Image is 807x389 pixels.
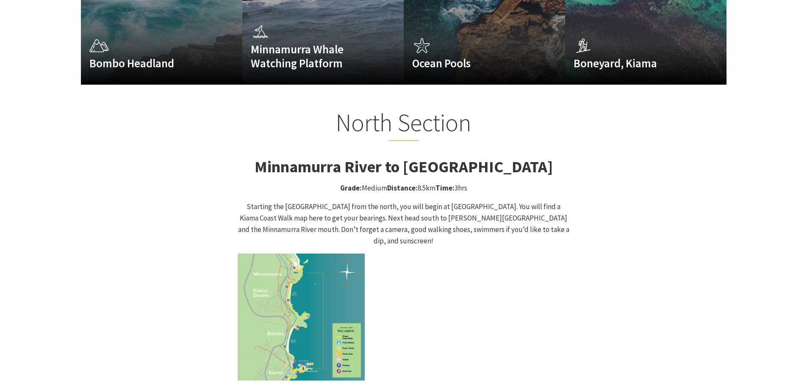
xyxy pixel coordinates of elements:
[89,56,210,70] h4: Bombo Headland
[387,183,418,193] strong: Distance:
[255,157,553,177] strong: Minnamurra River to [GEOGRAPHIC_DATA]
[238,254,365,381] img: Kiama Coast Walk North Section
[238,108,570,141] h2: North Section
[251,42,371,70] h4: Minnamurra Whale Watching Platform
[574,56,694,70] h4: Boneyard, Kiama
[435,183,455,193] strong: Time:
[238,201,570,247] p: Starting the [GEOGRAPHIC_DATA] from the north, you will begin at [GEOGRAPHIC_DATA]. You will find...
[238,182,570,194] p: Medium 8.5km 3hrs
[340,183,362,193] strong: Grade:
[412,56,532,70] h4: Ocean Pools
